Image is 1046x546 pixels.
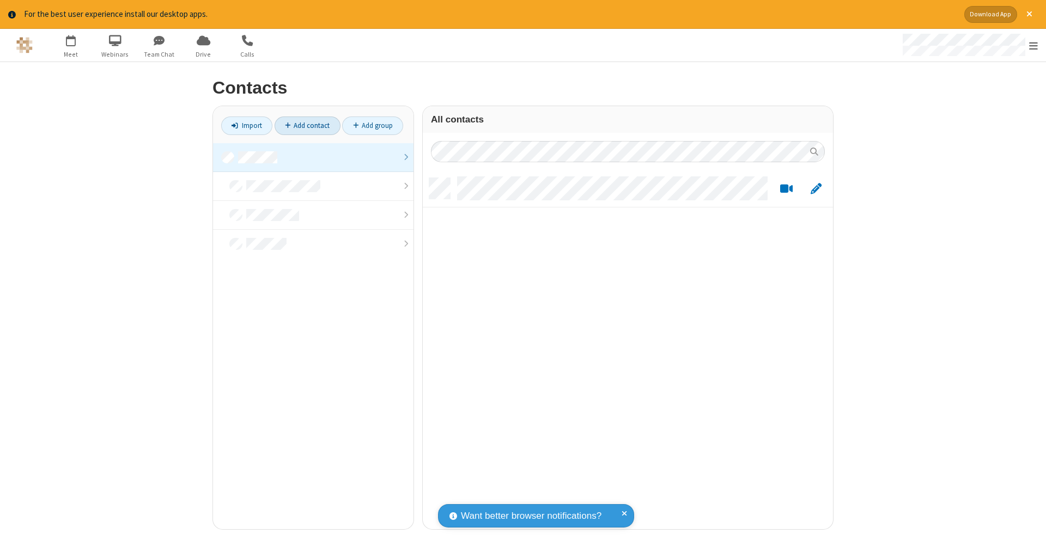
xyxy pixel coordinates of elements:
a: Add contact [275,116,340,135]
div: Open menu [892,29,1046,62]
button: Close alert [1021,6,1038,23]
span: Webinars [95,50,136,59]
div: grid [423,170,833,530]
button: Start a video meeting [776,182,797,195]
button: Download App [964,6,1017,23]
button: Edit [805,182,826,195]
button: Logo [4,29,45,62]
img: QA Selenium DO NOT DELETE OR CHANGE [16,37,33,53]
span: Meet [51,50,92,59]
a: Import [221,116,272,135]
a: Add group [342,116,403,135]
div: For the best user experience install our desktop apps. [24,8,956,21]
h2: Contacts [212,78,834,97]
span: Drive [183,50,224,59]
span: Want better browser notifications? [461,509,601,523]
span: Calls [227,50,268,59]
span: Team Chat [139,50,180,59]
h3: All contacts [431,114,825,125]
